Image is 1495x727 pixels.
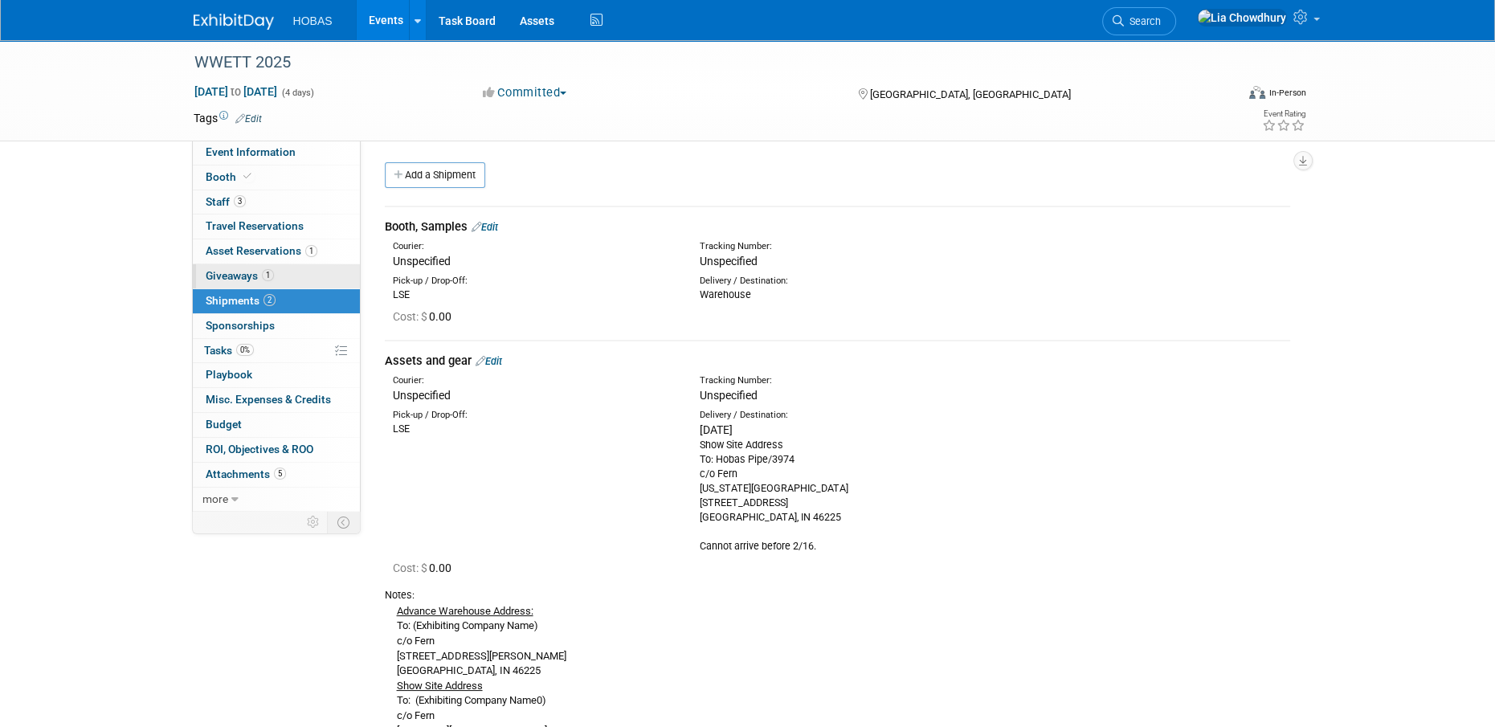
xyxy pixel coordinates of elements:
a: Staff3 [193,190,360,214]
div: Pick-up / Drop-Off: [393,275,676,288]
span: 3 [234,195,246,207]
td: Tags [194,110,262,126]
td: Personalize Event Tab Strip [300,512,328,533]
span: Budget [206,418,242,431]
i: Booth reservation complete [243,172,251,181]
a: Edit [235,113,262,125]
span: 1 [262,269,274,281]
span: 1 [305,245,317,257]
span: Attachments [206,468,286,480]
span: HOBAS [293,14,333,27]
div: Event Rating [1261,110,1305,118]
div: In-Person [1268,87,1305,99]
span: Tasks [204,344,254,357]
span: 0% [236,344,254,356]
span: Shipments [206,294,276,307]
div: Booth, Samples [385,219,1290,235]
a: Add a Shipment [385,162,485,188]
span: 0.00 [393,562,458,574]
span: ROI, Objectives & ROO [206,443,313,455]
a: Misc. Expenses & Credits [193,388,360,412]
div: Courier: [393,374,676,387]
a: Shipments2 [193,289,360,313]
a: Booth [193,165,360,190]
div: Notes: [385,588,1290,602]
span: Giveaways [206,269,274,282]
span: more [202,492,228,505]
div: Delivery / Destination: [700,409,982,422]
span: Cost: $ [393,310,429,323]
td: Toggle Event Tabs [327,512,360,533]
div: Delivery / Destination: [700,275,982,288]
span: [DATE] [DATE] [194,84,278,99]
span: Unspecified [700,389,758,402]
span: Misc. Expenses & Credits [206,393,331,406]
span: Unspecified [700,255,758,268]
a: Attachments5 [193,463,360,487]
a: Event Information [193,141,360,165]
span: Search [1124,15,1161,27]
span: Cost: $ [393,562,429,574]
span: 2 [263,294,276,306]
div: WWETT 2025 [189,48,1211,77]
div: Unspecified [393,387,676,403]
div: LSE [393,422,676,436]
div: Tracking Number: [700,240,1060,253]
button: Committed [477,84,573,101]
a: more [193,488,360,512]
a: Asset Reservations1 [193,239,360,263]
span: Staff [206,195,246,208]
span: 5 [274,468,286,480]
div: Assets and gear [385,353,1290,370]
span: (4 days) [280,88,314,98]
span: Booth [206,170,255,183]
span: Asset Reservations [206,244,317,257]
u: Show Site Address [397,680,483,692]
div: Pick-up / Drop-Off: [393,409,676,422]
img: ExhibitDay [194,14,274,30]
a: Sponsorships [193,314,360,338]
a: Tasks0% [193,339,360,363]
a: Playbook [193,363,360,387]
div: Tracking Number: [700,374,1060,387]
a: Edit [476,355,502,367]
span: Travel Reservations [206,219,304,232]
u: Advance Warehouse Address: [397,605,533,617]
span: Sponsorships [206,319,275,332]
div: Event Format [1141,84,1306,108]
div: Show Site Address To: Hobas Pipe/3974 c/o Fern [US_STATE][GEOGRAPHIC_DATA] [STREET_ADDRESS] [GEOG... [700,438,982,553]
img: Format-Inperson.png [1249,86,1265,99]
span: Event Information [206,145,296,158]
img: Lia Chowdhury [1197,9,1287,27]
a: Travel Reservations [193,214,360,239]
a: Giveaways1 [193,264,360,288]
a: ROI, Objectives & ROO [193,438,360,462]
div: Warehouse [700,288,982,302]
span: to [228,85,243,98]
div: LSE [393,288,676,302]
a: Budget [193,413,360,437]
div: [DATE] [700,422,982,438]
div: Courier: [393,240,676,253]
span: Playbook [206,368,252,381]
span: [GEOGRAPHIC_DATA], [GEOGRAPHIC_DATA] [870,88,1071,100]
span: 0.00 [393,310,458,323]
a: Search [1102,7,1176,35]
div: Unspecified [393,253,676,269]
a: Edit [472,221,498,233]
